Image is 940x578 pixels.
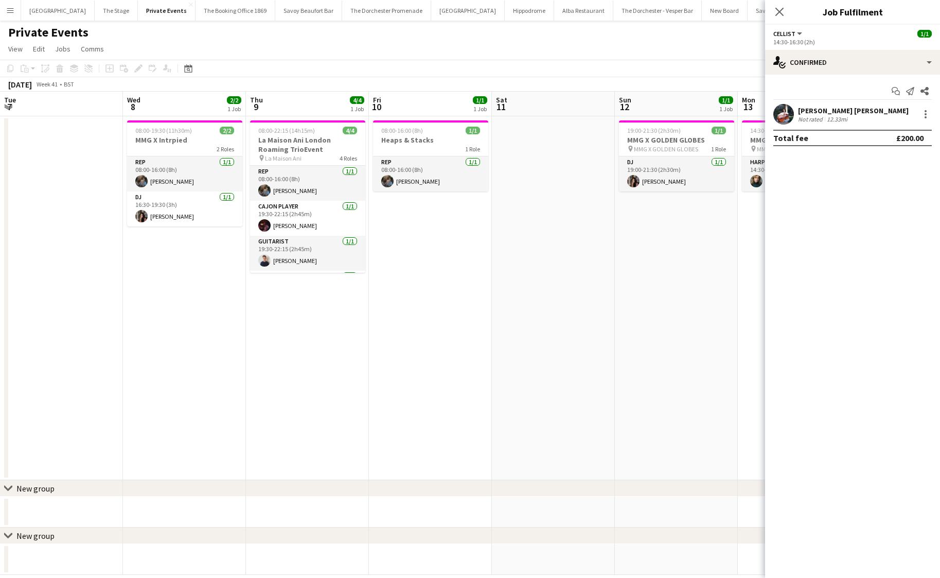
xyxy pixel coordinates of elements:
span: Sun [619,95,631,104]
div: 1 Job [719,105,733,113]
app-job-card: 08:00-16:00 (8h)1/1Heaps & Stacks1 RoleRep1/108:00-16:00 (8h)[PERSON_NAME] [373,120,488,191]
span: 10 [371,101,381,113]
button: The Dorchester - Vesper Bar [613,1,702,21]
span: 11 [494,101,507,113]
span: 08:00-16:00 (8h) [381,127,423,134]
span: View [8,44,23,54]
button: Alba Restaurant [554,1,613,21]
span: Mon [742,95,755,104]
button: Savoy Beaufort Bar [275,1,342,21]
div: £200.00 [896,133,924,143]
button: [GEOGRAPHIC_DATA] [21,1,95,21]
app-card-role: Rep1/108:00-16:00 (8h)[PERSON_NAME] [127,156,242,191]
span: 8 [126,101,140,113]
app-card-role: DJ1/119:00-21:30 (2h30m)[PERSON_NAME] [619,156,734,191]
button: New Board [702,1,748,21]
span: 19:00-21:30 (2h30m) [627,127,681,134]
a: Edit [29,42,49,56]
app-job-card: 08:00-22:15 (14h15m)4/4La Maison Ani London Roaming TrioEvent La Maison Ani4 RolesRep1/108:00-16:... [250,120,365,273]
span: Wed [127,95,140,104]
app-card-role: Rep1/108:00-16:00 (8h)[PERSON_NAME] [250,166,365,201]
div: [PERSON_NAME] [PERSON_NAME] [798,106,909,115]
button: Hippodrome [505,1,554,21]
a: Comms [77,42,108,56]
h3: La Maison Ani London Roaming TrioEvent [250,135,365,154]
div: New group [16,483,55,494]
button: The Booking Office 1869 [196,1,275,21]
app-card-role: Guitarist1/119:30-22:15 (2h45m)[PERSON_NAME] [250,236,365,271]
span: 12 [617,101,631,113]
span: 1/1 [719,96,733,104]
div: Not rated [798,115,825,123]
button: The Stage [95,1,138,21]
span: 1 Role [465,145,480,153]
button: Private Events [138,1,196,21]
app-job-card: 19:00-21:30 (2h30m)1/1MMG X GOLDEN GLOBES MMG X GOLDEN GLOBES1 RoleDJ1/119:00-21:30 (2h30m)[PERSO... [619,120,734,191]
app-card-role: DJ1/116:30-19:30 (3h)[PERSON_NAME] [127,191,242,226]
span: 1/1 [473,96,487,104]
span: Edit [33,44,45,54]
app-card-role: Rep1/108:00-16:00 (8h)[PERSON_NAME] [373,156,488,191]
span: 1/1 [917,30,932,38]
div: [DATE] [8,79,32,90]
span: Comms [81,44,104,54]
h3: Heaps & Stacks [373,135,488,145]
app-card-role: Cajon Player1/119:30-22:15 (2h45m)[PERSON_NAME] [250,201,365,236]
div: Confirmed [765,50,940,75]
a: Jobs [51,42,75,56]
div: Total fee [773,133,808,143]
span: 1/1 [466,127,480,134]
span: Fri [373,95,381,104]
div: 14:30-16:30 (2h) [773,38,932,46]
div: BST [64,80,74,88]
app-card-role: Vocalist1/1 [250,271,365,306]
span: 1 Role [711,145,726,153]
span: 2/2 [220,127,234,134]
span: Jobs [55,44,70,54]
span: 08:00-22:15 (14h15m) [258,127,315,134]
span: 1/1 [712,127,726,134]
div: 1 Job [350,105,364,113]
h3: MMG X Intrpied [127,135,242,145]
button: Savoy - Gallery [748,1,804,21]
span: 14:30-16:30 (2h) [750,127,792,134]
div: 12.33mi [825,115,849,123]
h3: MMG X GOLDEN GLOBES [619,135,734,145]
button: Cellist [773,30,804,38]
span: Week 41 [34,80,60,88]
button: [GEOGRAPHIC_DATA] [431,1,505,21]
span: MMG X CONNAUGHT TRIAL [757,145,827,153]
span: Thu [250,95,263,104]
span: 2/2 [227,96,241,104]
span: Cellist [773,30,795,38]
span: 9 [249,101,263,113]
h3: MMG X CONNAUGHT TRIAL [742,135,857,145]
span: 08:00-19:30 (11h30m) [135,127,192,134]
span: Sat [496,95,507,104]
a: View [4,42,27,56]
span: 7 [3,101,16,113]
span: 4 Roles [340,154,357,162]
app-job-card: 14:30-16:30 (2h)1/1MMG X CONNAUGHT TRIAL MMG X CONNAUGHT TRIAL1 RoleHarpist1/114:30-16:30 (2h)[PE... [742,120,857,191]
span: 4/4 [343,127,357,134]
span: 4/4 [350,96,364,104]
span: Tue [4,95,16,104]
span: 2 Roles [217,145,234,153]
app-job-card: 08:00-19:30 (11h30m)2/2MMG X Intrpied2 RolesRep1/108:00-16:00 (8h)[PERSON_NAME]DJ1/116:30-19:30 (... [127,120,242,226]
span: 13 [740,101,755,113]
h3: Job Fulfilment [765,5,940,19]
app-card-role: Harpist1/114:30-16:30 (2h)[PERSON_NAME] [742,156,857,191]
span: MMG X GOLDEN GLOBES [634,145,698,153]
div: 1 Job [227,105,241,113]
h1: Private Events [8,25,88,40]
div: 1 Job [473,105,487,113]
button: The Dorchester Promenade [342,1,431,21]
div: New group [16,531,55,541]
span: La Maison Ani [265,154,301,162]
